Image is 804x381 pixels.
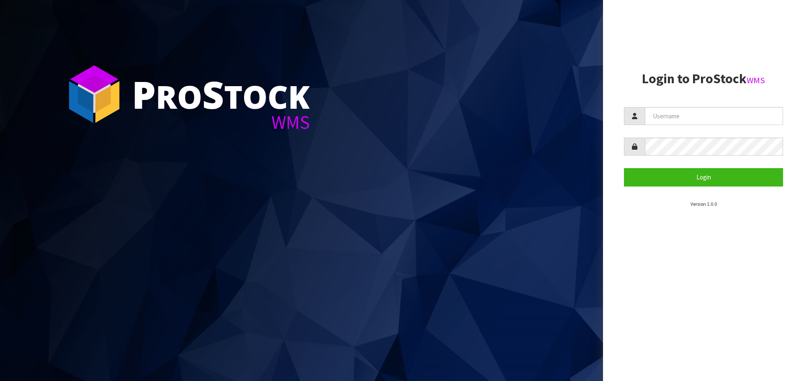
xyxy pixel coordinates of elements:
[691,201,717,207] small: Version 1.0.0
[624,168,783,186] button: Login
[624,72,783,86] h2: Login to ProStock
[645,107,783,125] input: Username
[132,75,310,113] div: ro tock
[202,69,224,120] span: S
[132,69,156,120] span: P
[63,63,126,125] img: ProStock Cube
[747,75,765,86] small: WMS
[132,113,310,132] div: WMS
